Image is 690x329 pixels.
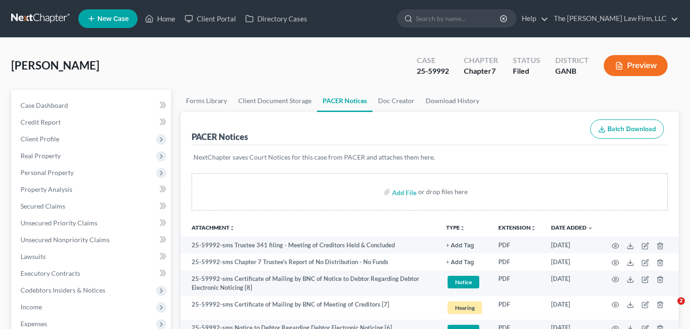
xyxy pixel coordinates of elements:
div: Status [513,55,540,66]
a: Home [140,10,180,27]
span: Real Property [21,152,61,160]
div: Chapter [464,55,498,66]
a: Unsecured Priority Claims [13,215,171,231]
span: [PERSON_NAME] [11,58,99,72]
a: Credit Report [13,114,171,131]
span: Expenses [21,320,47,328]
a: Client Portal [180,10,241,27]
span: Property Analysis [21,185,72,193]
div: District [555,55,589,66]
span: 7 [491,66,496,75]
span: Unsecured Priority Claims [21,219,97,227]
td: PDF [491,237,544,253]
i: expand_more [587,225,593,231]
a: Notice [446,274,483,290]
a: Property Analysis [13,181,171,198]
td: PDF [491,296,544,320]
div: PACER Notices [192,131,248,142]
button: Preview [604,55,668,76]
span: Notice [448,276,479,288]
div: Filed [513,66,540,77]
a: Secured Claims [13,198,171,215]
td: [DATE] [544,253,600,270]
i: unfold_more [460,225,465,231]
span: New Case [97,15,129,22]
div: Chapter [464,66,498,77]
td: 25-59992-sms Certificate of Mailing by BNC of Notice to Debtor Regarding Debtor Electronic Notici... [180,271,439,296]
span: Hearing [448,301,482,314]
span: Case Dashboard [21,101,68,109]
span: Personal Property [21,168,74,176]
span: Secured Claims [21,202,65,210]
td: 25-59992-sms Chapter 7 Trustee's Report of No Distribution - No Funds [180,253,439,270]
a: The [PERSON_NAME] Law Firm, LLC [549,10,678,27]
div: or drop files here [418,187,468,196]
td: [DATE] [544,296,600,320]
a: Help [517,10,548,27]
p: NextChapter saves Court Notices for this case from PACER and attaches them here. [193,153,666,162]
button: Batch Download [590,119,664,139]
a: Executory Contracts [13,265,171,282]
td: PDF [491,253,544,270]
td: PDF [491,271,544,296]
input: Search by name... [416,10,501,27]
td: [DATE] [544,237,600,253]
button: + Add Tag [446,259,474,266]
a: Case Dashboard [13,97,171,114]
i: unfold_more [229,225,235,231]
span: 2 [677,297,685,305]
button: TYPEunfold_more [446,225,465,231]
a: Forms Library [180,90,233,112]
a: Doc Creator [373,90,420,112]
span: Unsecured Nonpriority Claims [21,236,110,244]
i: unfold_more [531,225,536,231]
span: Lawsuits [21,252,46,260]
span: Codebtors Insiders & Notices [21,286,105,294]
a: Attachmentunfold_more [192,224,235,231]
td: 25-59992-sms Trustee 341 filing - Meeting of Creditors Held & Concluded [180,237,439,253]
a: Client Document Storage [233,90,317,112]
a: PACER Notices [317,90,373,112]
span: Batch Download [607,125,656,133]
a: Directory Cases [241,10,312,27]
a: Unsecured Nonpriority Claims [13,231,171,248]
td: 25-59992-sms Certificate of Mailing by BNC of Meeting of Creditors [7] [180,296,439,320]
iframe: Intercom live chat [658,297,681,320]
a: + Add Tag [446,241,483,250]
div: 25-59992 [417,66,449,77]
span: Income [21,303,42,311]
td: [DATE] [544,271,600,296]
div: GANB [555,66,589,77]
button: + Add Tag [446,243,474,249]
a: Lawsuits [13,248,171,265]
div: Case [417,55,449,66]
a: Hearing [446,300,483,315]
span: Executory Contracts [21,269,80,277]
a: Date Added expand_more [551,224,593,231]
span: Client Profile [21,135,59,143]
a: Extensionunfold_more [498,224,536,231]
a: + Add Tag [446,258,483,266]
span: Credit Report [21,118,61,126]
a: Download History [420,90,485,112]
